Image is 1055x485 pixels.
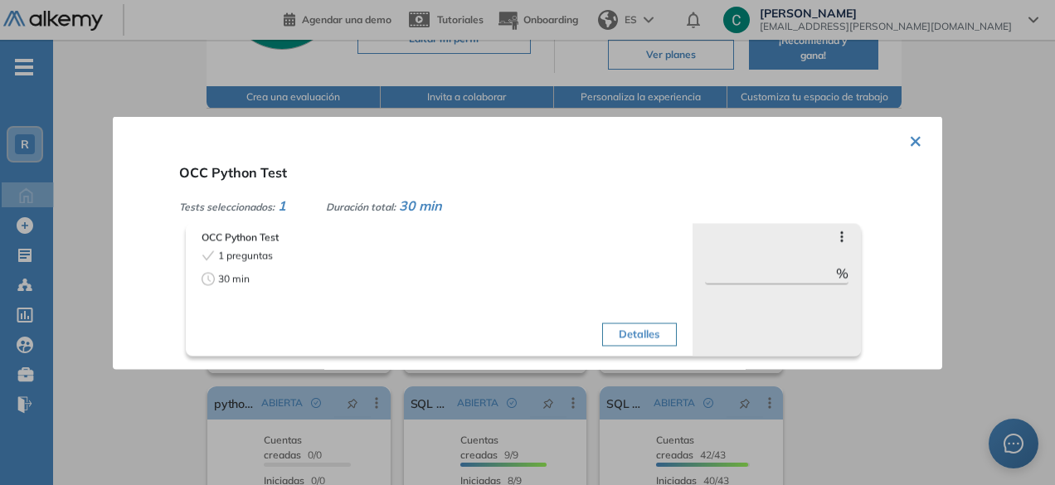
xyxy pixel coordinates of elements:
[179,163,287,180] span: OCC Python Test
[909,123,922,155] button: ×
[218,271,250,286] span: 30 min
[179,200,275,212] span: Tests seleccionados:
[202,230,677,245] span: OCC Python Test
[218,248,273,263] span: 1 preguntas
[202,272,215,285] span: clock-circle
[399,196,442,213] span: 30 min
[836,263,848,283] span: %
[278,196,286,213] span: 1
[602,323,676,346] button: Detalles
[202,249,215,262] span: check
[326,200,396,212] span: Duración total:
